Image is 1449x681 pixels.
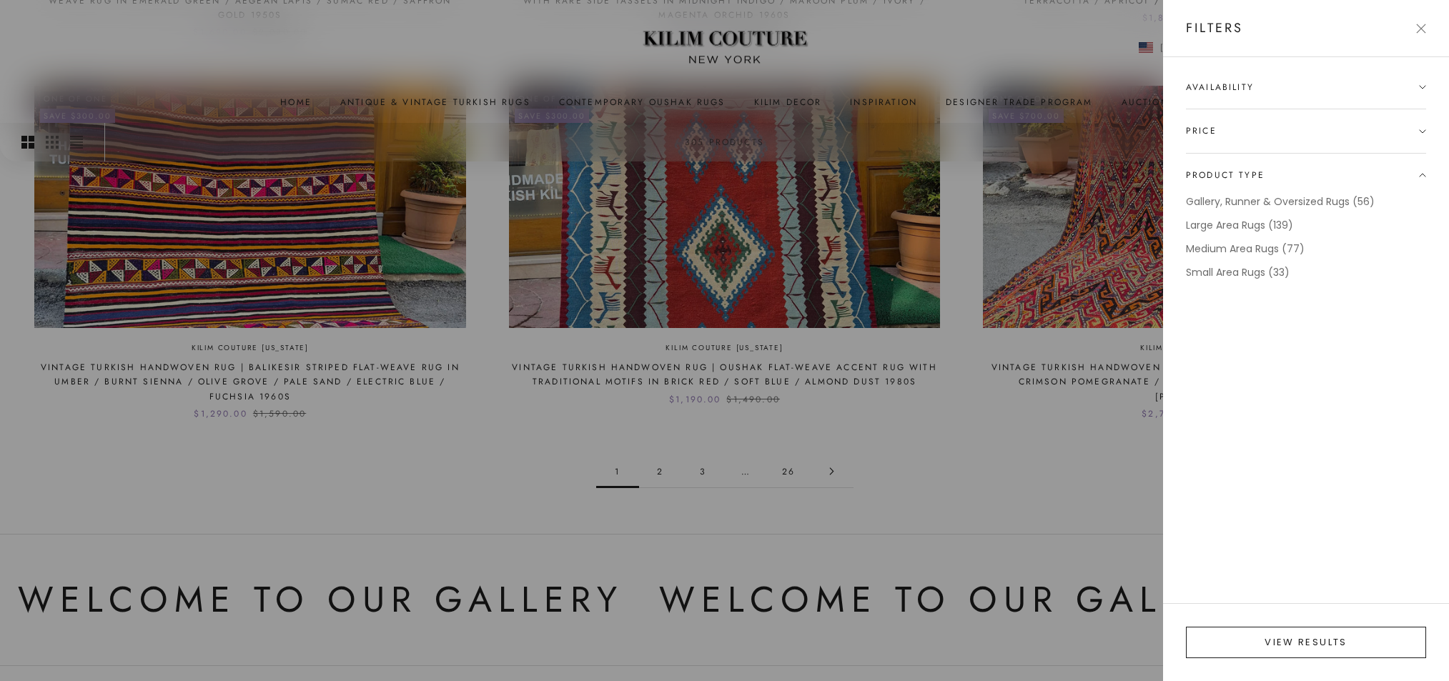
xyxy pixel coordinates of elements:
[1186,80,1254,94] span: Availability
[1186,18,1244,39] p: Filters
[1186,168,1265,182] span: Product type
[1186,194,1375,210] label: Gallery, Runner & Oversized Rugs (56)
[1186,217,1293,234] label: Large Area Rugs (139)
[1186,124,1217,138] span: Price
[1186,627,1426,658] button: View results
[1186,264,1290,281] label: Small Area Rugs (33)
[1186,109,1426,152] summary: Price
[1186,80,1426,109] summary: Availability
[1186,154,1426,197] summary: Product type
[1186,241,1305,257] label: Medium Area Rugs (77)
